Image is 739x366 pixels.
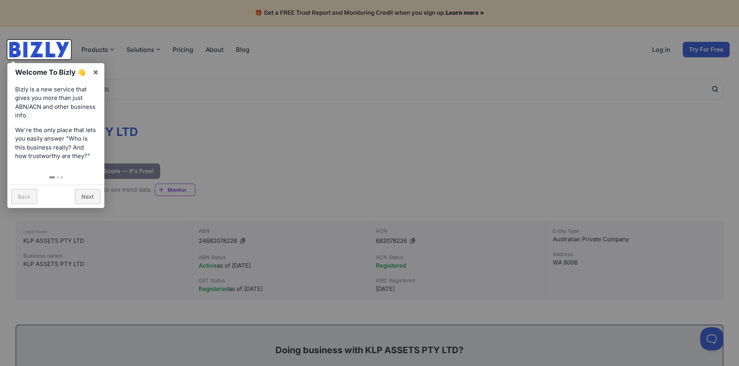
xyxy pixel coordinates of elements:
a: Next [75,189,100,204]
a: × [87,63,104,81]
a: Back [11,189,37,204]
p: Bizly is a new service that gives you more than just ABN/ACN and other business info. [15,85,97,120]
p: We're the only place that lets you easily answer "Who is this business really? And how trustworth... [15,126,97,161]
h1: Welcome To Bizly 👋 [15,67,88,77]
